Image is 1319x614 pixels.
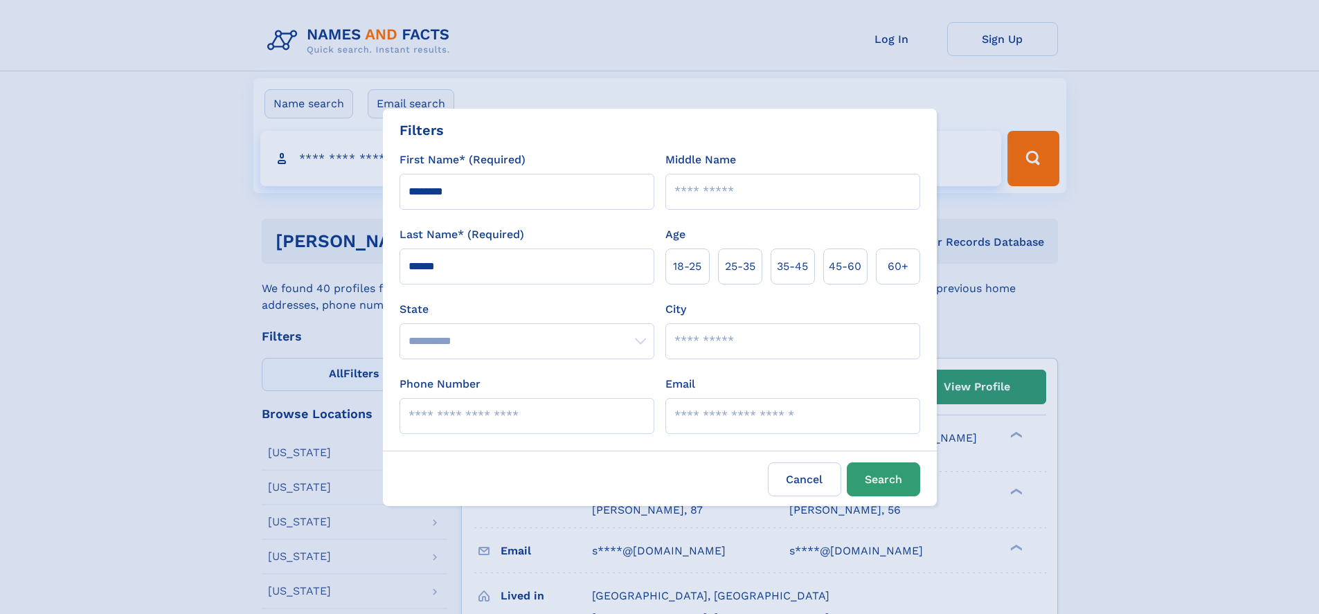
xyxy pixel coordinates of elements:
[400,152,526,168] label: First Name* (Required)
[777,258,808,275] span: 35‑45
[725,258,755,275] span: 25‑35
[665,152,736,168] label: Middle Name
[400,376,481,392] label: Phone Number
[400,301,654,318] label: State
[768,462,841,496] label: Cancel
[673,258,701,275] span: 18‑25
[400,120,444,141] div: Filters
[888,258,908,275] span: 60+
[665,376,695,392] label: Email
[665,301,686,318] label: City
[829,258,861,275] span: 45‑60
[400,226,524,243] label: Last Name* (Required)
[665,226,685,243] label: Age
[847,462,920,496] button: Search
